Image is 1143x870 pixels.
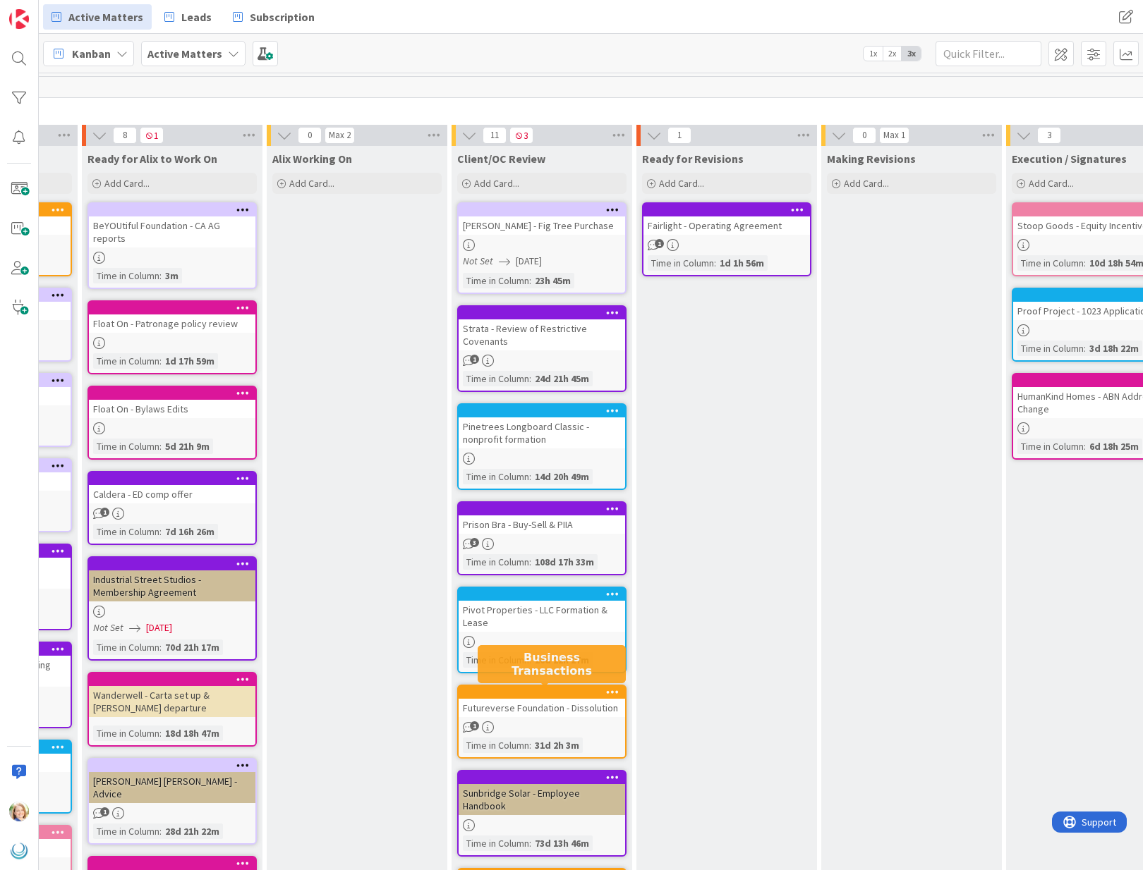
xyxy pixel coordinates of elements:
[529,554,531,570] span: :
[1012,152,1127,166] span: Execution / Signatures
[643,216,810,235] div: Fairlight - Operating Agreement
[463,737,529,753] div: Time in Column
[289,177,334,190] span: Add Card...
[531,737,583,753] div: 31d 2h 3m
[162,439,213,454] div: 5d 21h 9m
[147,47,222,61] b: Active Matters
[852,127,876,144] span: 0
[68,8,143,25] span: Active Matters
[883,47,902,61] span: 2x
[529,469,531,484] span: :
[89,673,255,717] div: Wanderwell - Carta set up & [PERSON_NAME] departure
[531,371,593,386] div: 24d 21h 45m
[883,132,905,139] div: Max 1
[159,524,162,539] span: :
[459,699,625,717] div: Futureverse Foundation - Dissolution
[459,588,625,632] div: Pivot Properties - LLC Formation & Lease
[459,686,625,717] div: Futureverse Foundation - Dissolution
[457,152,545,166] span: Client/OC Review
[463,652,529,668] div: Time in Column
[1086,341,1142,356] div: 3d 18h 22m
[1017,255,1084,271] div: Time in Column
[93,353,159,369] div: Time in Column
[716,255,768,271] div: 1d 1h 56m
[162,353,218,369] div: 1d 17h 59m
[463,255,493,267] i: Not Set
[89,570,255,601] div: Industrial Street Studios - Membership Agreement
[93,621,123,634] i: Not Set
[250,8,315,25] span: Subscription
[159,639,162,655] span: :
[1017,439,1084,454] div: Time in Column
[659,177,704,190] span: Add Card...
[470,355,479,364] span: 1
[87,152,217,166] span: Ready for Alix to Work On
[72,45,111,62] span: Kanban
[1086,439,1142,454] div: 6d 18h 25m
[159,823,162,839] span: :
[1084,439,1086,454] span: :
[30,2,64,19] span: Support
[648,255,714,271] div: Time in Column
[459,771,625,815] div: Sunbridge Solar - Employee Handbook
[463,469,529,484] div: Time in Column
[93,823,159,839] div: Time in Column
[9,9,29,29] img: Visit kanbanzone.com
[329,132,351,139] div: Max 2
[89,314,255,333] div: Float On - Patronage policy review
[936,41,1041,66] input: Quick Filter...
[642,152,744,166] span: Ready for Revisions
[529,273,531,288] span: :
[531,554,598,570] div: 108d 17h 33m
[459,784,625,815] div: Sunbridge Solar - Employee Handbook
[224,4,323,30] a: Subscription
[9,802,29,821] img: AD
[474,177,519,190] span: Add Card...
[159,353,162,369] span: :
[89,302,255,333] div: Float On - Patronage policy review
[509,127,533,144] span: 3
[89,772,255,803] div: [PERSON_NAME] [PERSON_NAME] - Advice
[470,721,479,730] span: 1
[516,254,542,269] span: [DATE]
[463,273,529,288] div: Time in Column
[159,268,162,283] span: :
[89,387,255,418] div: Float On - Bylaws Edits
[1084,255,1086,271] span: :
[864,47,883,61] span: 1x
[113,127,137,144] span: 8
[159,725,162,741] span: :
[162,268,182,283] div: 3m
[827,152,916,166] span: Making Revisions
[43,4,152,30] a: Active Matters
[89,472,255,503] div: Caldera - ED comp offer
[89,400,255,418] div: Float On - Bylaws Edits
[89,204,255,247] div: BeYOUtiful Foundation - CA AG reports
[140,127,164,144] span: 1
[531,273,574,288] div: 23h 45m
[93,268,159,283] div: Time in Column
[531,835,593,851] div: 73d 13h 46m
[459,601,625,632] div: Pivot Properties - LLC Formation & Lease
[459,405,625,448] div: Pinetrees Longboard Classic - nonprofit formation
[93,639,159,655] div: Time in Column
[459,216,625,235] div: [PERSON_NAME] - Fig Tree Purchase
[89,759,255,803] div: [PERSON_NAME] [PERSON_NAME] - Advice
[459,503,625,534] div: Prison Bra - Buy-Sell & PIIA
[1029,177,1074,190] span: Add Card...
[459,204,625,235] div: [PERSON_NAME] - Fig Tree Purchase
[483,651,620,678] h5: Business Transactions
[459,319,625,350] div: Strata - Review of Restrictive Covenants
[9,841,29,861] img: avatar
[162,725,223,741] div: 18d 18h 47m
[529,835,531,851] span: :
[181,8,212,25] span: Leads
[272,152,352,166] span: Alix Working On
[529,371,531,386] span: :
[89,686,255,717] div: Wanderwell - Carta set up & [PERSON_NAME] departure
[159,439,162,454] span: :
[459,515,625,534] div: Prison Bra - Buy-Sell & PIIA
[93,524,159,539] div: Time in Column
[463,371,529,386] div: Time in Column
[146,620,172,635] span: [DATE]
